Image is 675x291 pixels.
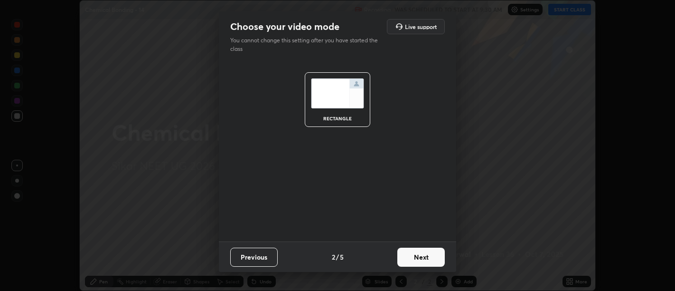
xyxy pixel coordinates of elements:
button: Previous [230,248,278,267]
h2: Choose your video mode [230,20,339,33]
h4: 2 [332,252,335,262]
p: You cannot change this setting after you have started the class [230,36,384,53]
button: Next [397,248,445,267]
h4: / [336,252,339,262]
h4: 5 [340,252,344,262]
h5: Live support [405,24,437,29]
div: rectangle [319,116,356,121]
img: normalScreenIcon.ae25ed63.svg [311,78,364,108]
